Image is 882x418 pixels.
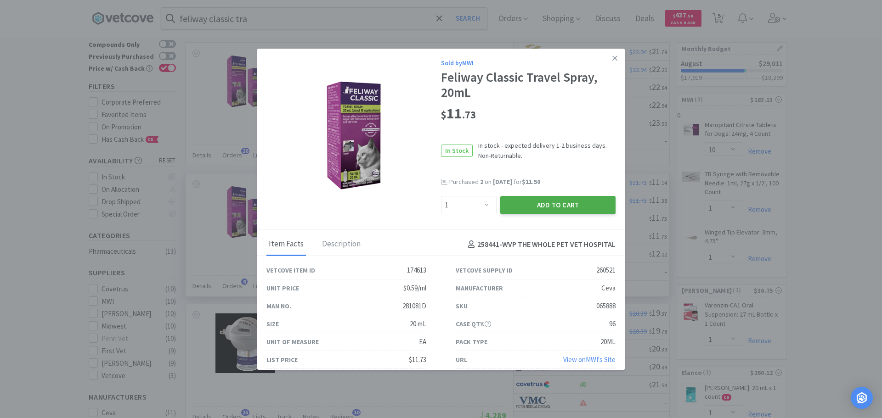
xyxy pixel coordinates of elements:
div: Man No. [266,301,291,311]
div: Unit Price [266,283,299,293]
div: Ceva [601,283,616,294]
a: View onMWI's Site [563,355,616,364]
div: 260521 [596,265,616,276]
div: Case Qty. [456,319,491,329]
div: Size [266,319,279,329]
span: [DATE] [493,178,512,186]
div: URL [456,355,467,365]
div: Manufacturer [456,283,503,293]
div: Unit of Measure [266,337,319,347]
div: Vetcove Item ID [266,265,315,275]
div: List Price [266,355,298,365]
div: Sold by MWI [441,58,616,68]
div: Vetcove Supply ID [456,265,513,275]
span: . 73 [462,108,476,121]
div: 96 [609,318,616,329]
h4: 258441 - WVP THE WHOLE PET VET HOSPITAL [464,239,616,251]
span: $11.50 [522,178,540,186]
div: Open Intercom Messenger [851,387,873,409]
button: Add to Cart [500,196,616,214]
span: $ [441,108,447,121]
div: Purchased on for [449,178,616,187]
div: Description [320,233,363,256]
div: Pack Type [456,337,487,347]
div: SKU [456,301,468,311]
div: EA [419,336,426,347]
span: In Stock [441,145,472,156]
div: 281081D [402,301,426,312]
div: 20ML [600,336,616,347]
div: $0.59/ml [403,283,426,294]
div: $11.73 [409,354,426,365]
span: 2 [480,178,483,186]
div: Item Facts [266,233,306,256]
div: Feliway Classic Travel Spray, 20mL [441,70,616,100]
img: 036633e871354f0192a1b176f5bb59b2_260521.png [320,76,387,195]
div: 174613 [407,265,426,276]
div: 065888 [596,301,616,312]
span: In stock - expected delivery 1-2 business days. Non-Returnable. [473,140,616,161]
div: 20 mL [410,318,426,329]
span: 11 [441,104,476,123]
